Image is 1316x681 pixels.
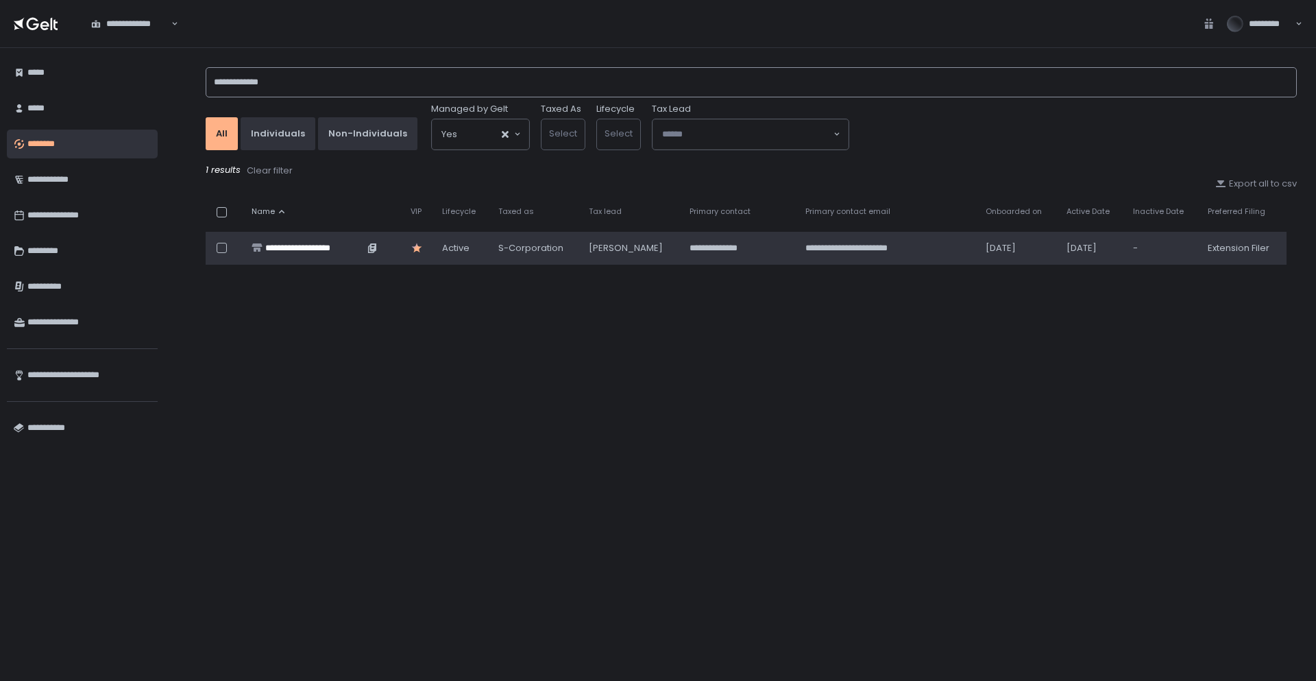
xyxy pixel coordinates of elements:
[596,103,635,115] label: Lifecycle
[541,103,581,115] label: Taxed As
[216,128,228,140] div: All
[549,127,577,140] span: Select
[251,128,305,140] div: Individuals
[1208,206,1265,217] span: Preferred Filing
[206,164,1297,178] div: 1 results
[206,117,238,150] button: All
[662,128,832,141] input: Search for option
[986,242,1050,254] div: [DATE]
[498,206,534,217] span: Taxed as
[502,131,509,138] button: Clear Selected
[805,206,890,217] span: Primary contact email
[82,10,178,38] div: Search for option
[1067,242,1117,254] div: [DATE]
[442,242,470,254] span: active
[1215,178,1297,190] button: Export all to csv
[690,206,751,217] span: Primary contact
[247,165,293,177] div: Clear filter
[589,206,622,217] span: Tax lead
[589,242,673,254] div: [PERSON_NAME]
[1133,206,1184,217] span: Inactive Date
[169,17,170,31] input: Search for option
[986,206,1042,217] span: Onboarded on
[457,128,500,141] input: Search for option
[252,206,275,217] span: Name
[653,119,849,150] div: Search for option
[318,117,417,150] button: Non-Individuals
[431,103,508,115] span: Managed by Gelt
[652,103,691,115] span: Tax Lead
[246,164,293,178] button: Clear filter
[441,128,457,141] span: Yes
[1067,206,1110,217] span: Active Date
[442,206,476,217] span: Lifecycle
[1133,242,1191,254] div: -
[328,128,407,140] div: Non-Individuals
[498,242,573,254] div: S-Corporation
[605,127,633,140] span: Select
[432,119,529,150] div: Search for option
[411,206,422,217] span: VIP
[1208,242,1278,254] div: Extension Filer
[241,117,315,150] button: Individuals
